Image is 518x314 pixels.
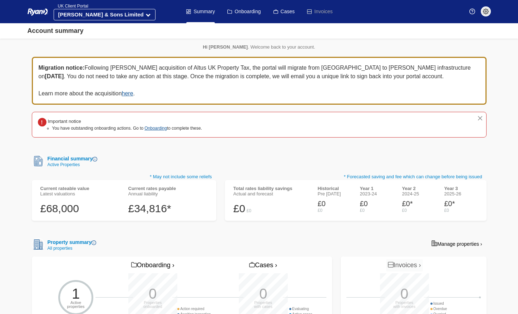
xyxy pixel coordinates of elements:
p: * Forecasted saving and fee which can change before being issued [225,173,487,180]
div: Annual liability [128,191,208,196]
div: £0 [402,208,436,213]
div: 2024-25 [402,191,436,196]
a: Manage properties › [427,238,486,249]
div: £0 [233,202,245,215]
strong: [PERSON_NAME] & Sons Limited [58,11,144,18]
div: £0 [318,199,351,208]
div: Issued [430,301,447,306]
div: £0 [444,208,478,213]
div: Latest valuations [40,191,120,196]
img: Help [469,9,475,14]
li: You have outstanding onboarding actions. Go to to complete these. [52,125,202,131]
b: Migration notice: [39,65,85,71]
div: Important notice [48,118,202,125]
div: Overdue [430,306,447,311]
div: Action required [177,306,211,311]
div: Financial summary [45,155,98,163]
div: Historical [318,186,351,191]
div: £0 [360,208,394,213]
div: Year 2 [402,186,436,191]
div: £68,000 [40,202,120,215]
b: [DATE] [45,73,64,79]
div: £0 [360,199,394,208]
a: here [122,90,133,96]
div: £0 [318,208,351,213]
div: 2025-26 [444,191,478,196]
p: * May not include some reliefs [32,173,216,180]
div: Pre [DATE] [318,191,351,196]
div: Following [PERSON_NAME] acquisition of Altus UK Property Tax, the portal will migrate from [GEOGR... [32,57,487,105]
strong: Hi [PERSON_NAME] [203,44,248,50]
div: £0 [247,208,251,213]
div: Active Properties [45,163,98,167]
button: close [477,115,483,121]
a: Cases › [247,259,279,271]
a: Onboarding [144,126,167,131]
div: Total rates liability savings [233,186,309,191]
div: Current rateable value [40,186,120,191]
p: . Welcome back to your account. [32,44,487,50]
div: Year 1 [360,186,394,191]
button: [PERSON_NAME] & Sons Limited [54,9,156,20]
div: Account summary [28,26,84,36]
div: Property summary [45,239,97,246]
div: Actual and forecast [233,191,309,196]
div: £34,816* [128,202,208,215]
div: Current rates payable [128,186,208,191]
div: All properties [45,246,97,250]
img: settings [483,9,489,14]
div: Year 3 [444,186,478,191]
a: Onboarding › [129,259,176,271]
div: 2023-24 [360,191,394,196]
div: Evaluating [289,306,312,311]
span: UK Client Portal [54,4,88,9]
